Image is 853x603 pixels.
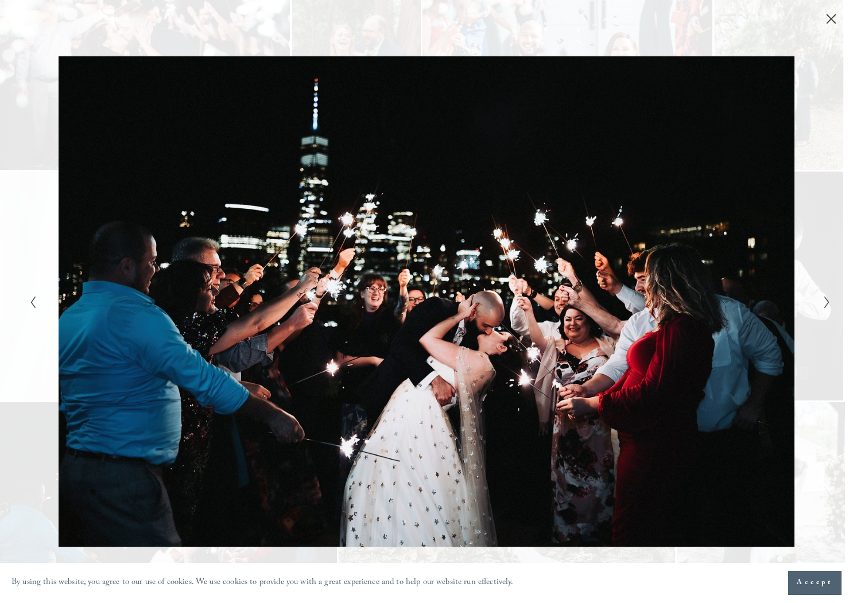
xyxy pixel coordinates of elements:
[788,571,842,595] button: Accept
[820,295,827,309] button: Next Slide
[11,575,514,592] p: By using this website, you agree to our use of cookies. We use cookies to provide you with a grea...
[822,13,840,25] button: Close
[797,577,833,589] span: Accept
[26,295,33,309] button: Previous Slide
